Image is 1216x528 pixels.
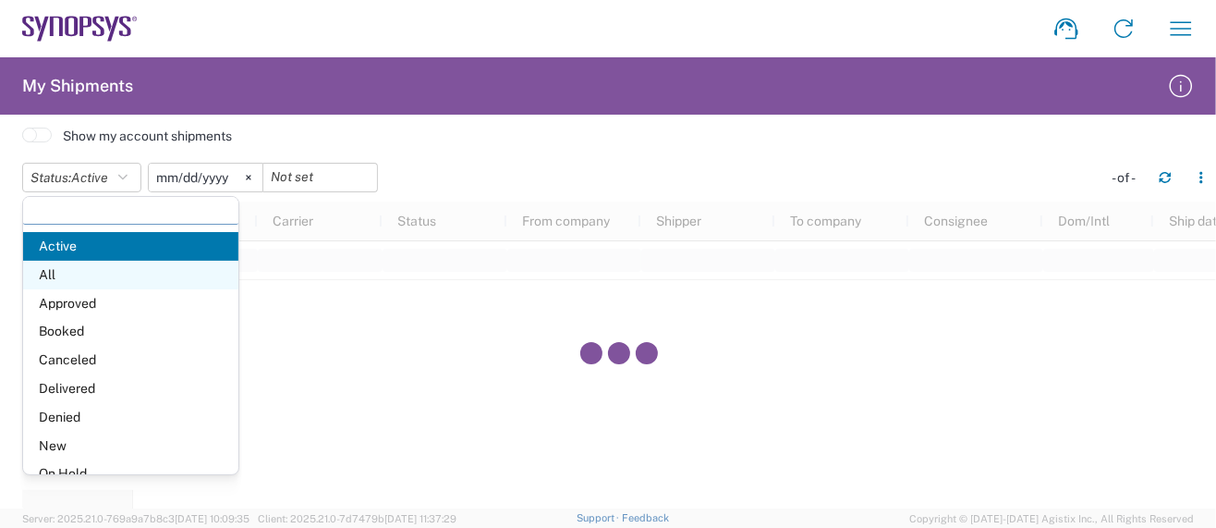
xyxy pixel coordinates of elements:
h2: My Shipments [22,75,133,97]
span: Approved [23,289,238,318]
span: Booked [23,317,238,346]
span: Copyright © [DATE]-[DATE] Agistix Inc., All Rights Reserved [909,510,1194,527]
span: Server: 2025.21.0-769a9a7b8c3 [22,513,249,524]
span: Active [71,170,108,185]
span: On Hold [23,460,238,488]
button: Status:Active [22,163,141,192]
span: All [23,261,238,289]
a: Support [577,512,623,523]
a: Feedback [622,512,669,523]
input: Not set [263,164,377,191]
span: Canceled [23,346,238,375]
span: Denied [23,403,238,432]
span: [DATE] 10:09:35 [175,513,249,524]
div: - of - [1112,169,1144,186]
label: Show my account shipments [63,128,232,144]
input: Not set [149,164,262,191]
span: New [23,432,238,460]
span: Client: 2025.21.0-7d7479b [258,513,456,524]
span: Active [23,232,238,261]
span: [DATE] 11:37:29 [384,513,456,524]
span: Delivered [23,375,238,403]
